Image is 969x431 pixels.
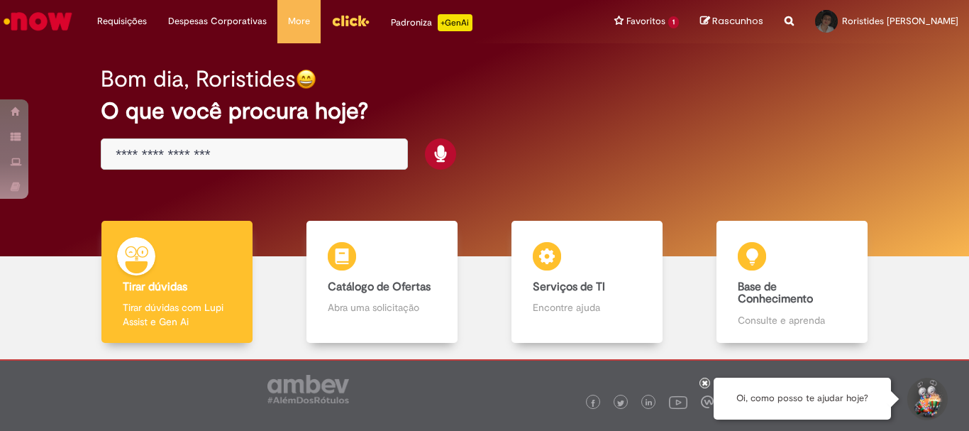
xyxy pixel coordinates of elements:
p: Encontre ajuda [533,300,641,315]
button: Iniciar Conversa de Suporte [905,378,948,420]
img: happy-face.png [296,69,316,89]
a: Tirar dúvidas Tirar dúvidas com Lupi Assist e Gen Ai [74,221,279,344]
b: Base de Conhecimento [738,280,813,307]
a: Serviços de TI Encontre ajuda [484,221,690,344]
span: More [288,14,310,28]
h2: Bom dia, Roristides [101,67,296,92]
img: logo_footer_youtube.png [669,393,687,411]
img: logo_footer_facebook.png [589,400,597,407]
span: Despesas Corporativas [168,14,267,28]
h2: O que você procura hoje? [101,99,868,124]
span: Rascunhos [712,14,763,28]
span: Favoritos [626,14,665,28]
img: ServiceNow [1,7,74,36]
a: Base de Conhecimento Consulte e aprenda [690,221,895,344]
span: 1 [668,16,679,28]
p: +GenAi [438,14,472,31]
img: logo_footer_linkedin.png [646,399,653,408]
p: Tirar dúvidas com Lupi Assist e Gen Ai [123,300,231,329]
b: Catálogo de Ofertas [328,280,431,294]
img: logo_footer_workplace.png [701,395,714,408]
b: Serviços de TI [533,280,605,294]
b: Tirar dúvidas [123,280,187,294]
span: Roristides [PERSON_NAME] [842,15,958,27]
div: Padroniza [391,14,472,31]
p: Abra uma solicitação [328,300,436,315]
a: Catálogo de Ofertas Abra uma solicitação [279,221,484,344]
img: click_logo_yellow_360x200.png [331,10,370,31]
img: logo_footer_ambev_rotulo_gray.png [267,375,349,403]
img: logo_footer_twitter.png [617,400,624,407]
p: Consulte e aprenda [738,313,846,327]
div: Oi, como posso te ajudar hoje? [714,378,891,420]
span: Requisições [97,14,147,28]
a: Rascunhos [700,15,763,28]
